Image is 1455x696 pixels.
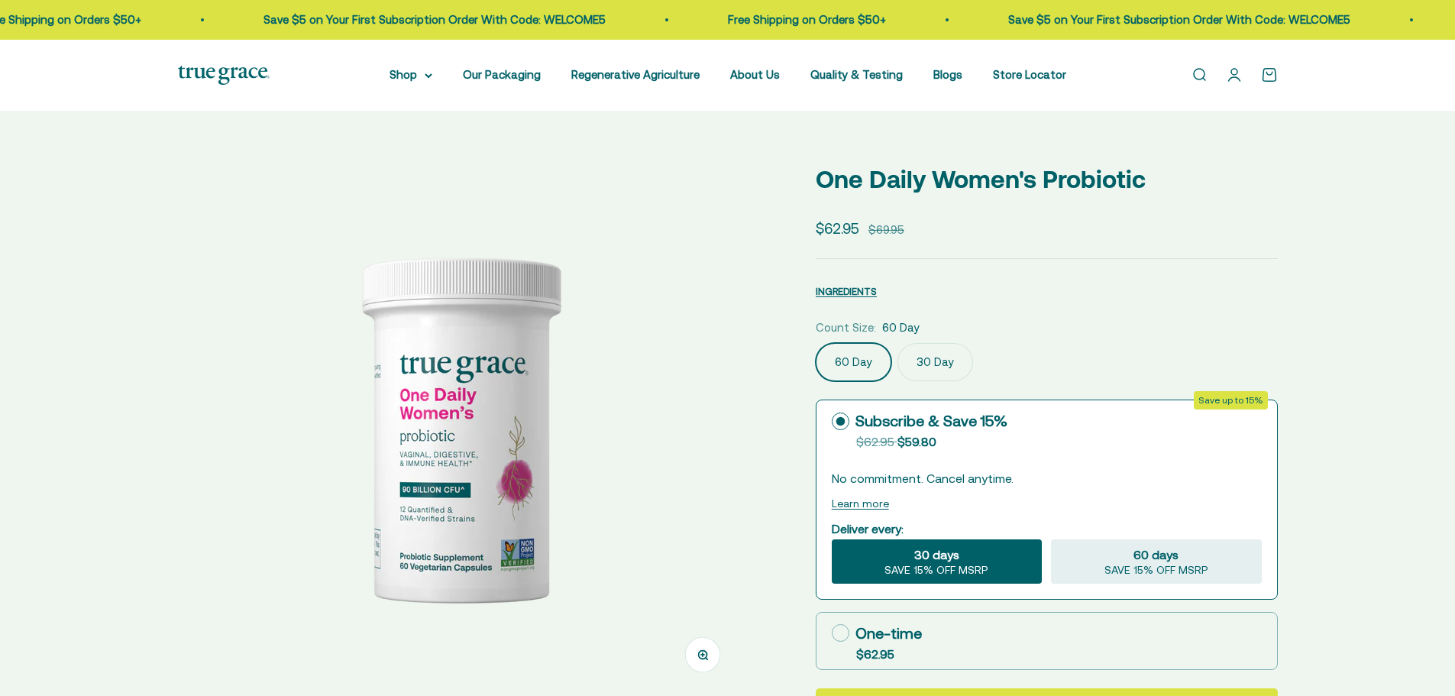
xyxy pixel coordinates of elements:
a: Free Shipping on Orders $50+ [714,13,872,26]
span: INGREDIENTS [816,286,877,297]
compare-at-price: $69.95 [868,221,904,239]
summary: Shop [390,66,432,84]
p: Save $5 on Your First Subscription Order With Code: WELCOME5 [994,11,1337,29]
button: INGREDIENTS [816,282,877,300]
a: Our Packaging [463,68,541,81]
sale-price: $62.95 [816,217,859,240]
span: 60 Day [882,319,920,337]
a: Store Locator [993,68,1066,81]
a: Quality & Testing [810,68,903,81]
p: One Daily Women's Probiotic [816,160,1278,199]
a: About Us [730,68,780,81]
a: Blogs [933,68,962,81]
legend: Count Size: [816,319,876,337]
img: One Daily Women's Probiotic [192,160,727,694]
p: Save $5 on Your First Subscription Order With Code: WELCOME5 [250,11,592,29]
a: Regenerative Agriculture [571,68,700,81]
